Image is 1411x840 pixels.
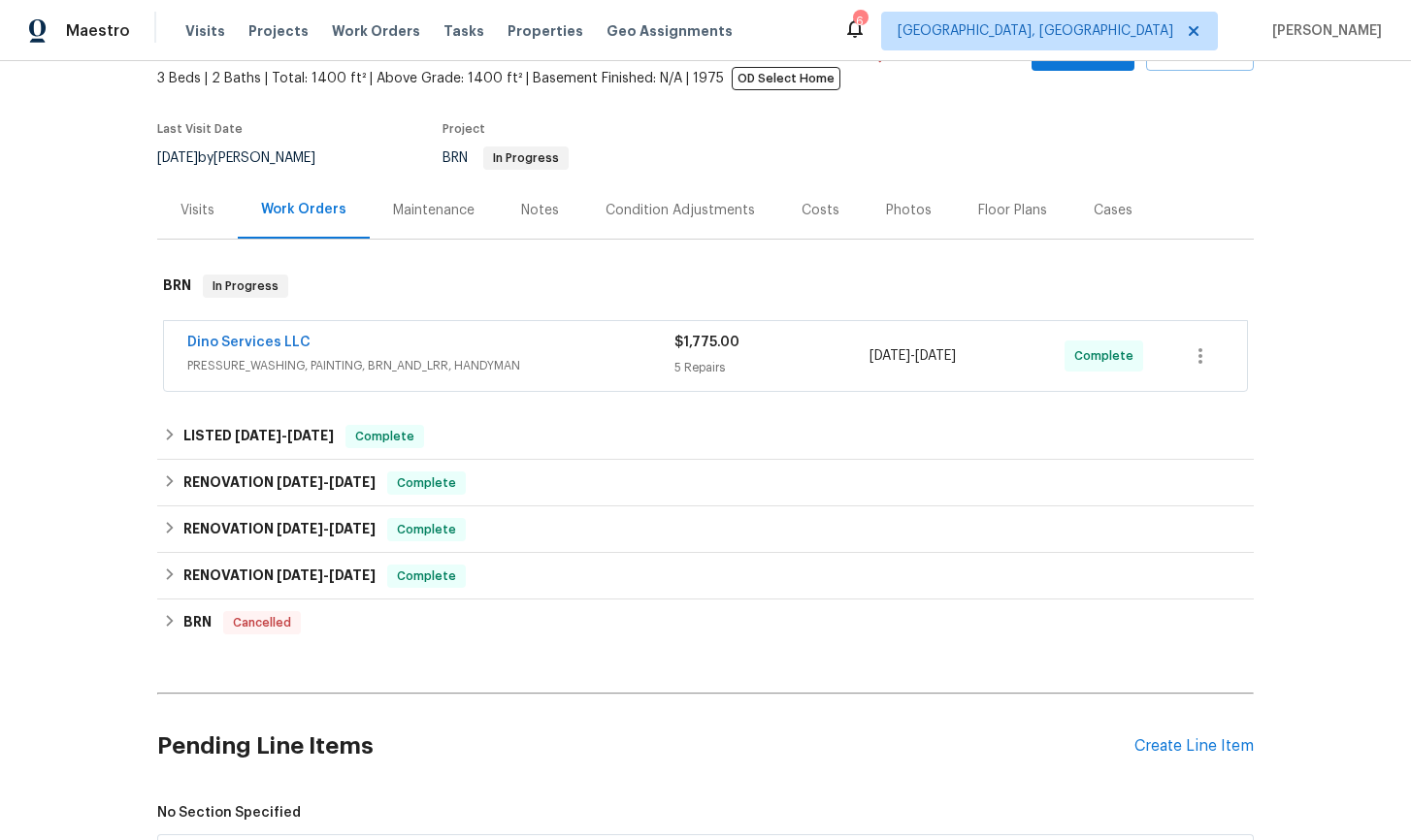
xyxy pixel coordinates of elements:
[606,201,755,220] div: Condition Adjustments
[277,522,376,535] span: -
[183,471,376,495] h6: RENOVATION
[157,803,1254,823] span: No Section Specified
[277,475,376,489] span: -
[1134,737,1254,756] div: Create Line Item
[66,21,130,41] span: Maestro
[225,613,299,632] span: Cancelled
[443,151,569,165] span: BRN
[485,152,567,164] span: In Progress
[183,425,334,448] h6: LISTED
[508,21,583,41] span: Properties
[389,473,464,493] span: Complete
[248,21,309,41] span: Projects
[187,336,311,349] a: Dino Services LLC
[163,275,191,298] h6: BRN
[853,12,867,31] div: 6
[187,356,674,375] span: PRESSURE_WASHING, PAINTING, BRN_AND_LRR, HANDYMAN
[183,611,212,634] h6: BRN
[157,599,1254,646] div: BRN Cancelled
[277,522,323,535] span: [DATE]
[277,568,376,582] span: -
[443,123,485,135] span: Project
[205,276,286,296] span: In Progress
[287,429,334,442] span: [DATE]
[235,429,281,442] span: [DATE]
[157,151,198,165] span: [DATE]
[674,336,739,349] span: $1,775.00
[183,518,376,541] h6: RENOVATION
[261,200,346,219] div: Work Orders
[978,201,1047,220] div: Floor Plans
[157,553,1254,599] div: RENOVATION [DATE]-[DATE]Complete
[1074,346,1141,366] span: Complete
[607,21,733,41] span: Geo Assignments
[277,475,323,489] span: [DATE]
[329,568,376,582] span: [DATE]
[870,349,910,363] span: [DATE]
[235,429,334,442] span: -
[157,255,1254,317] div: BRN In Progress
[157,701,1134,792] h2: Pending Line Items
[443,24,484,38] span: Tasks
[393,201,475,220] div: Maintenance
[732,67,840,90] span: OD Select Home
[1094,201,1132,220] div: Cases
[157,460,1254,506] div: RENOVATION [DATE]-[DATE]Complete
[183,565,376,588] h6: RENOVATION
[521,201,559,220] div: Notes
[347,427,422,446] span: Complete
[886,201,932,220] div: Photos
[332,21,420,41] span: Work Orders
[157,123,243,135] span: Last Visit Date
[157,506,1254,553] div: RENOVATION [DATE]-[DATE]Complete
[157,413,1254,460] div: LISTED [DATE]-[DATE]Complete
[329,522,376,535] span: [DATE]
[674,358,870,377] div: 5 Repairs
[870,346,956,366] span: -
[802,201,839,220] div: Costs
[180,201,214,220] div: Visits
[157,69,861,88] span: 3 Beds | 2 Baths | Total: 1400 ft² | Above Grade: 1400 ft² | Basement Finished: N/A | 1975
[389,520,464,539] span: Complete
[185,21,225,41] span: Visits
[1264,21,1382,41] span: [PERSON_NAME]
[277,568,323,582] span: [DATE]
[157,146,339,170] div: by [PERSON_NAME]
[898,21,1173,41] span: [GEOGRAPHIC_DATA], [GEOGRAPHIC_DATA]
[329,475,376,489] span: [DATE]
[389,566,464,586] span: Complete
[915,349,956,363] span: [DATE]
